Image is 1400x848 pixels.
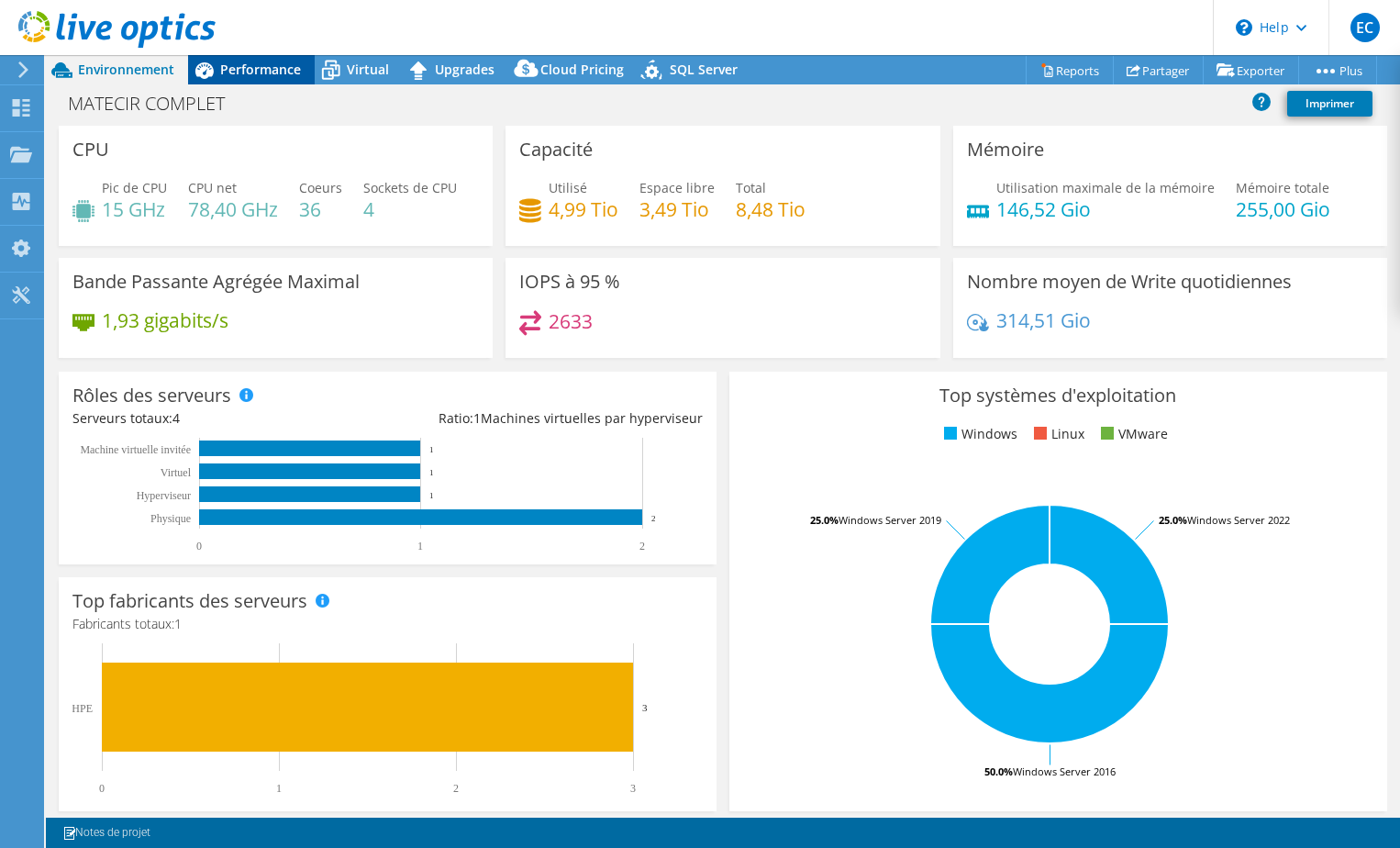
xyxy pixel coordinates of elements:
[417,540,423,552] text: 1
[429,468,434,477] text: 1
[1236,199,1330,219] h4: 255,00 Gio
[549,199,618,219] h4: 4,99 Tio
[736,179,766,196] span: Total
[639,199,715,219] h4: 3,49 Tio
[519,139,593,160] h3: Capacité
[80,443,191,456] tspan: Machine virtuelle invitée
[72,614,703,634] h4: Fabricants totaux:
[642,702,648,713] text: 3
[72,408,387,429] div: Serveurs totaux:
[102,179,167,196] span: Pic de CPU
[984,764,1013,778] tspan: 50.0%
[150,512,191,525] text: Physique
[435,61,494,78] span: Upgrades
[1096,424,1168,444] li: VMware
[453,782,459,795] text: 2
[473,409,481,427] span: 1
[996,199,1215,219] h4: 146,52 Gio
[60,94,253,114] h1: MATECIR COMPLET
[276,782,282,795] text: 1
[630,782,636,795] text: 3
[939,424,1017,444] li: Windows
[839,513,941,527] tspan: Windows Server 2019
[299,179,342,196] span: Coeurs
[99,782,105,795] text: 0
[967,272,1292,292] h3: Nombre moyen de Write quotidiennes
[174,615,182,632] span: 1
[639,179,715,196] span: Espace libre
[363,179,457,196] span: Sockets de CPU
[810,513,839,527] tspan: 25.0%
[1287,91,1372,117] a: Imprimer
[1298,56,1377,84] a: Plus
[1350,13,1380,42] span: EC
[549,311,593,331] h4: 2633
[1236,19,1252,36] svg: \n
[1203,56,1299,84] a: Exporter
[429,491,434,500] text: 1
[72,702,93,715] text: HPE
[540,61,624,78] span: Cloud Pricing
[102,199,167,219] h4: 15 GHz
[639,540,645,552] text: 2
[996,179,1215,196] span: Utilisation maximale de la mémoire
[996,310,1091,330] h4: 314,51 Gio
[429,445,434,454] text: 1
[549,179,587,196] span: Utilisé
[102,310,228,330] h4: 1,93 gigabits/s
[188,179,237,196] span: CPU net
[1026,56,1114,84] a: Reports
[1113,56,1204,84] a: Partager
[50,821,163,844] a: Notes de projet
[363,199,457,219] h4: 4
[1187,513,1290,527] tspan: Windows Server 2022
[161,466,192,479] text: Virtuel
[1029,424,1084,444] li: Linux
[72,272,360,292] h3: Bande Passante Agrégée Maximal
[172,409,180,427] span: 4
[188,199,278,219] h4: 78,40 GHz
[78,61,174,78] span: Environnement
[220,61,301,78] span: Performance
[387,408,702,429] div: Ratio: Machines virtuelles par hyperviseur
[1236,179,1329,196] span: Mémoire totale
[347,61,389,78] span: Virtual
[1013,764,1116,778] tspan: Windows Server 2016
[670,61,738,78] span: SQL Server
[519,272,620,292] h3: IOPS à 95 %
[72,139,109,160] h3: CPU
[967,139,1044,160] h3: Mémoire
[137,489,191,502] text: Hyperviseur
[72,385,231,406] h3: Rôles des serveurs
[1159,513,1187,527] tspan: 25.0%
[651,514,656,523] text: 2
[72,591,307,611] h3: Top fabricants des serveurs
[196,540,202,552] text: 0
[743,385,1373,406] h3: Top systèmes d'exploitation
[299,199,342,219] h4: 36
[736,199,806,219] h4: 8,48 Tio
